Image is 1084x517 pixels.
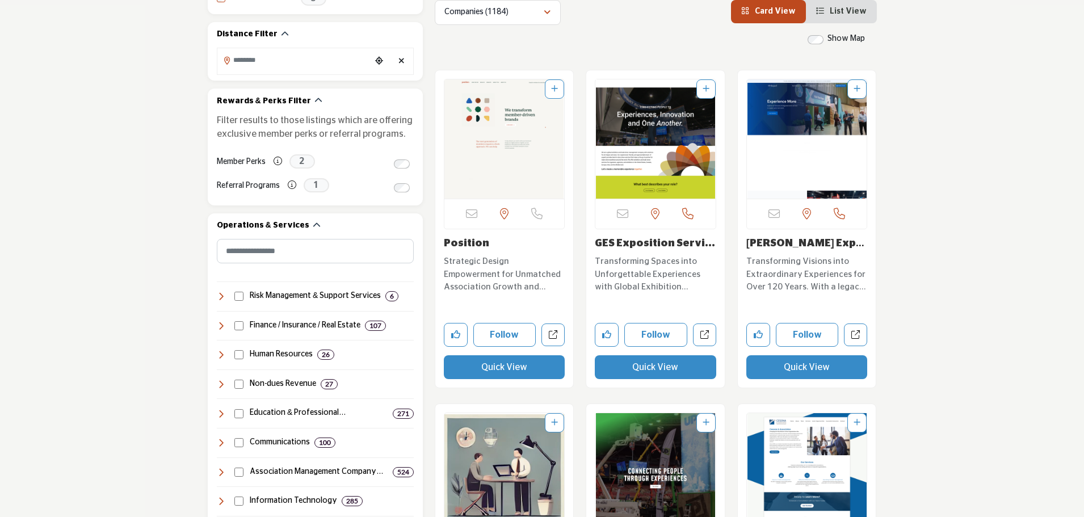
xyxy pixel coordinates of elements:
a: Open shepard-exposition-services- in new tab [844,323,867,347]
h3: Position [444,238,565,250]
b: 271 [397,410,409,418]
div: 271 Results For Education & Professional Development [393,409,414,419]
a: Open ges-exposition-services in new tab [693,323,716,347]
label: Show Map [827,33,865,45]
a: GES Exposition Servi... [595,238,715,249]
h3: GES Exposition Services [595,238,716,250]
p: Filter results to those listings which are offering exclusive member perks or referral programs. [217,114,414,141]
a: Transforming Visions into Extraordinary Experiences for Over 120 Years. With a legacy of over 120... [746,253,868,294]
a: Add To List [854,419,860,427]
a: Add To List [703,419,709,427]
input: Switch to Referral Programs [394,183,410,192]
input: Search Category [217,239,414,263]
a: View List [816,7,867,15]
img: GES Exposition Services [595,79,716,199]
b: 27 [325,380,333,388]
button: Quick View [444,355,565,379]
div: 26 Results For Human Resources [317,350,334,360]
span: Card View [755,7,796,15]
span: List View [830,7,867,15]
a: Open Listing in new tab [747,79,867,199]
h4: Non-dues Revenue: Programs like affinity partnerships, sponsorships, and other revenue-generating... [250,379,316,390]
button: Follow [473,323,536,347]
input: Select Finance / Insurance / Real Estate checkbox [234,321,243,330]
h2: Operations & Services [217,220,309,232]
a: Add To List [703,85,709,93]
input: Select Information Technology checkbox [234,497,243,506]
button: Quick View [595,355,716,379]
a: Transforming Spaces into Unforgettable Experiences with Global Exhibition Excellence The company ... [595,253,716,294]
h2: Rewards & Perks Filter [217,96,311,107]
button: Quick View [746,355,868,379]
a: Position [444,238,489,249]
b: 6 [390,292,394,300]
input: Select Human Resources checkbox [234,350,243,359]
div: 107 Results For Finance / Insurance / Real Estate [365,321,386,331]
input: Select Association Management Company (AMC) checkbox [234,468,243,477]
div: 524 Results For Association Management Company (AMC) [393,467,414,477]
div: 6 Results For Risk Management & Support Services [385,291,398,301]
b: 26 [322,351,330,359]
h4: Education & Professional Development: Training, certification, career development, and learning s... [250,407,388,419]
img: Position [444,79,565,199]
img: Shepard Exposition Services [747,79,867,199]
h4: Risk Management & Support Services: Services for cancellation insurance and transportation soluti... [250,291,381,302]
input: Select Education & Professional Development checkbox [234,409,243,418]
p: Transforming Visions into Extraordinary Experiences for Over 120 Years. With a legacy of over 120... [746,255,868,294]
input: Select Communications checkbox [234,438,243,447]
button: Like company [444,323,468,347]
p: Transforming Spaces into Unforgettable Experiences with Global Exhibition Excellence The company ... [595,255,716,294]
button: Follow [776,323,839,347]
button: Follow [624,323,687,347]
input: Switch to Member Perks [394,159,410,169]
b: 524 [397,468,409,476]
a: Open Listing in new tab [444,79,565,199]
a: [PERSON_NAME] Exposition S... [746,238,864,261]
div: Choose your current location [371,49,388,74]
h4: Association Management Company (AMC): Professional management, strategic guidance, and operationa... [250,466,388,478]
label: Referral Programs [217,176,280,196]
h4: Information Technology: Technology solutions, including software, cybersecurity, cloud computing,... [250,495,337,507]
input: Search Location [217,49,371,72]
h2: Distance Filter [217,29,278,40]
b: 285 [346,497,358,505]
a: Open Listing in new tab [595,79,716,199]
div: 100 Results For Communications [314,438,335,448]
h4: Finance / Insurance / Real Estate: Financial management, accounting, insurance, banking, payroll,... [250,320,360,331]
span: 2 [289,154,315,169]
button: Like company [595,323,619,347]
label: Member Perks [217,152,266,172]
h4: Human Resources: Services and solutions for employee management, benefits, recruiting, compliance... [250,349,313,360]
a: Strategic Design Empowerment for Unmatched Association Growth and Engagement This organization po... [444,253,565,294]
a: View Card [741,7,796,15]
input: Select Risk Management & Support Services checkbox [234,292,243,301]
a: Add To List [551,419,558,427]
h3: Shepard Exposition Services [746,238,868,250]
input: Select Non-dues Revenue checkbox [234,380,243,389]
a: Open position in new tab [541,323,565,347]
div: Clear search location [393,49,410,74]
p: Strategic Design Empowerment for Unmatched Association Growth and Engagement This organization po... [444,255,565,294]
b: 107 [369,322,381,330]
div: 285 Results For Information Technology [342,496,363,506]
button: Like company [746,323,770,347]
span: 1 [304,178,329,192]
div: 27 Results For Non-dues Revenue [321,379,338,389]
p: Companies (1184) [444,7,509,18]
b: 100 [319,439,331,447]
a: Add To List [551,85,558,93]
h4: Communications: Services for messaging, public relations, video production, webinars, and content... [250,437,310,448]
a: Add To List [854,85,860,93]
